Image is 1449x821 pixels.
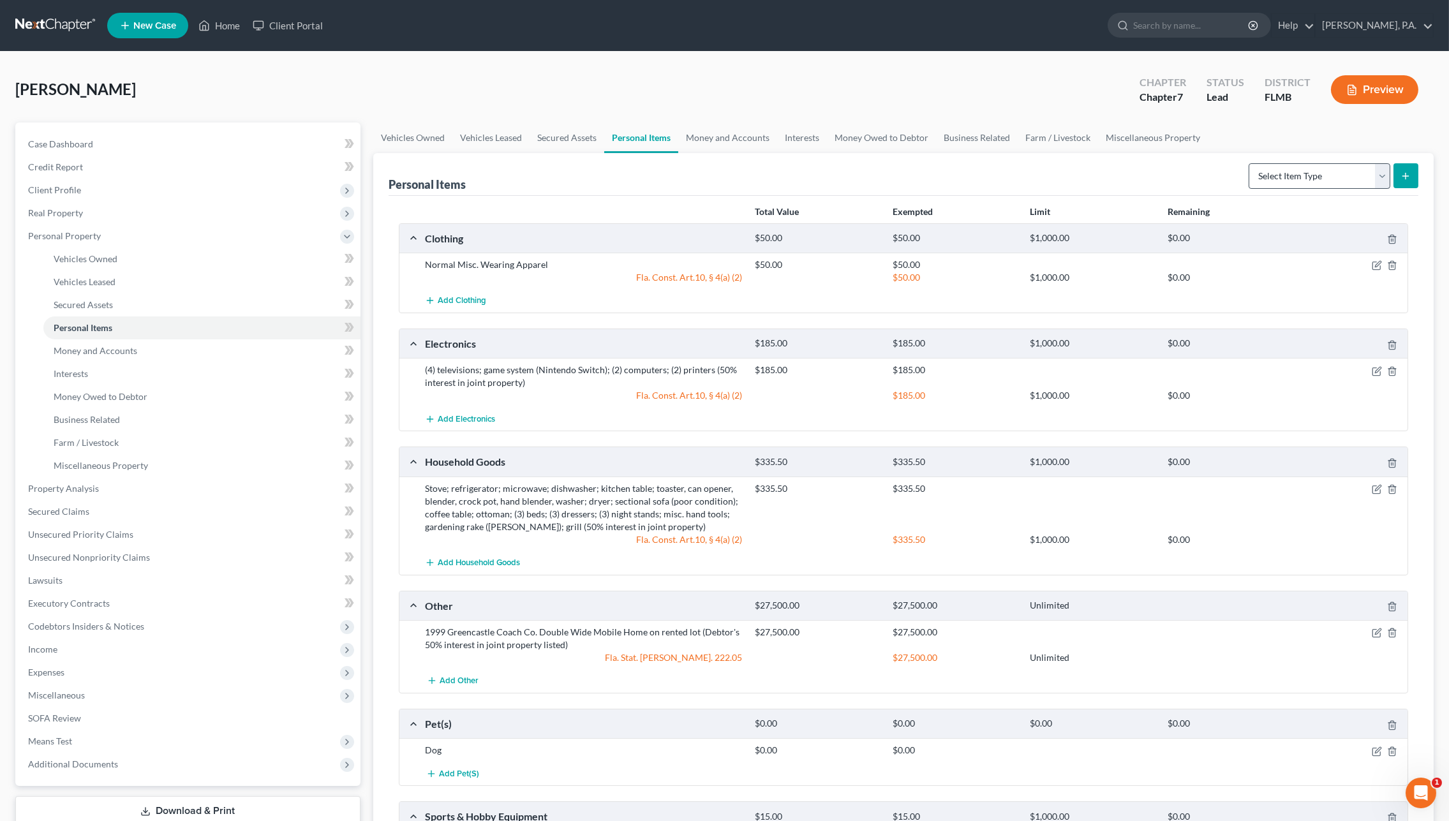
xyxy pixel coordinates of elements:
div: $27,500.00 [886,600,1024,612]
a: Secured Assets [530,122,604,153]
div: Household Goods [419,455,748,468]
div: $335.50 [886,456,1024,468]
a: Unsecured Nonpriority Claims [18,546,360,569]
a: Home [192,14,246,37]
span: New Case [133,21,176,31]
div: Personal Items [389,177,466,192]
a: Unsecured Priority Claims [18,523,360,546]
div: $27,500.00 [748,626,886,639]
a: Executory Contracts [18,592,360,615]
span: Miscellaneous Property [54,460,148,471]
span: Case Dashboard [28,138,93,149]
span: Add Pet(s) [439,769,479,779]
span: 1 [1432,778,1442,788]
div: $0.00 [1161,718,1299,730]
a: Business Related [43,408,360,431]
div: Fla. Stat. [PERSON_NAME]. 222.05 [419,651,748,664]
span: Personal Items [54,322,112,333]
div: (4) televisions; game system (Nintendo Switch); (2) computers; (2) printers (50% interest in join... [419,364,748,389]
div: Fla. Const. Art.10, § 4(a) (2) [419,389,748,402]
div: $0.00 [1161,337,1299,350]
div: $1,000.00 [1023,456,1161,468]
div: Chapter [1140,75,1186,90]
div: Dog [419,744,748,757]
span: Secured Claims [28,506,89,517]
a: Farm / Livestock [43,431,360,454]
span: [PERSON_NAME] [15,80,136,98]
div: $0.00 [886,744,1024,757]
span: Interests [54,368,88,379]
div: $50.00 [886,232,1024,244]
div: $50.00 [886,258,1024,271]
strong: Limit [1030,206,1051,217]
a: Interests [777,122,827,153]
button: Add Household Goods [425,551,520,575]
span: Add Electronics [438,414,495,424]
strong: Exempted [893,206,933,217]
div: $0.00 [748,718,886,730]
div: Normal Misc. Wearing Apparel [419,258,748,271]
div: $1,000.00 [1023,337,1161,350]
span: Add Household Goods [438,558,520,568]
span: Means Test [28,736,72,746]
div: $185.00 [748,337,886,350]
button: Add Other [425,669,481,693]
div: $185.00 [886,364,1024,376]
strong: Remaining [1168,206,1210,217]
div: $1,000.00 [1023,389,1161,402]
div: $335.50 [886,482,1024,495]
div: Clothing [419,232,748,245]
div: $50.00 [748,258,886,271]
span: Unsecured Nonpriority Claims [28,552,150,563]
a: Vehicles Owned [373,122,452,153]
span: Secured Assets [54,299,113,310]
div: Fla. Const. Art.10, § 4(a) (2) [419,533,748,546]
button: Add Pet(s) [425,762,481,785]
div: Status [1207,75,1244,90]
a: Secured Assets [43,293,360,316]
span: 7 [1177,91,1183,103]
span: Add Clothing [438,296,486,306]
div: $0.00 [1161,271,1299,284]
a: Miscellaneous Property [1098,122,1208,153]
a: Case Dashboard [18,133,360,156]
div: 1999 Greencastle Coach Co. Double Wide Mobile Home on rented lot (Debtor's 50% interest in joint ... [419,626,748,651]
div: $185.00 [886,337,1024,350]
a: Client Portal [246,14,329,37]
div: $0.00 [1161,533,1299,546]
span: SOFA Review [28,713,81,723]
span: Codebtors Insiders & Notices [28,621,144,632]
button: Add Electronics [425,407,495,431]
a: Help [1272,14,1314,37]
div: $27,500.00 [886,651,1024,664]
span: Client Profile [28,184,81,195]
span: Vehicles Owned [54,253,117,264]
a: Money and Accounts [43,339,360,362]
a: Personal Items [43,316,360,339]
div: Pet(s) [419,717,748,730]
div: $0.00 [1023,718,1161,730]
div: $1,000.00 [1023,232,1161,244]
span: Vehicles Leased [54,276,115,287]
div: Other [419,599,748,612]
div: $50.00 [886,271,1024,284]
a: Farm / Livestock [1018,122,1098,153]
a: Credit Report [18,156,360,179]
span: Income [28,644,57,655]
span: Money and Accounts [54,345,137,356]
a: Vehicles Owned [43,248,360,270]
div: $27,500.00 [886,626,1024,639]
strong: Total Value [755,206,799,217]
span: Additional Documents [28,758,118,769]
a: Interests [43,362,360,385]
input: Search by name... [1133,13,1250,37]
span: Lawsuits [28,575,63,586]
div: $1,000.00 [1023,533,1161,546]
a: Vehicles Leased [452,122,530,153]
button: Preview [1331,75,1418,104]
div: $185.00 [886,389,1024,402]
a: SOFA Review [18,707,360,730]
div: Chapter [1140,90,1186,105]
div: $335.50 [886,533,1024,546]
span: Expenses [28,667,64,677]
